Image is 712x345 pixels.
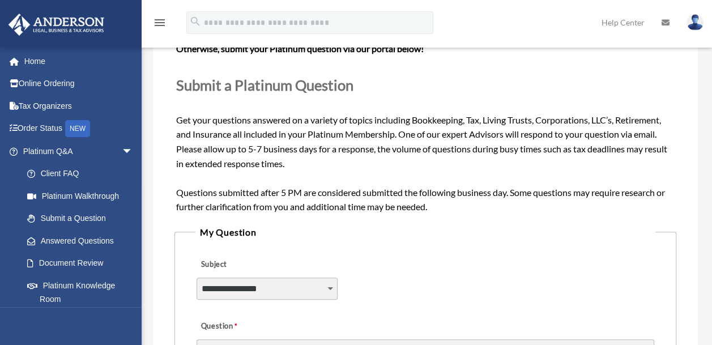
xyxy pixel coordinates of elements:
a: Document Review [16,252,150,275]
a: Submit a Question [16,207,144,230]
a: Tax Organizers [8,95,150,117]
a: Answered Questions [16,229,150,252]
a: Home [8,50,150,73]
a: Client FAQ [16,163,150,185]
img: User Pic [687,14,704,31]
a: Order StatusNEW [8,117,150,140]
a: Platinum Knowledge Room [16,274,150,310]
a: Online Ordering [8,73,150,95]
b: Otherwise, submit your Platinum question via our portal below! [176,43,423,54]
i: search [189,15,202,28]
i: menu [153,16,167,29]
div: NEW [65,120,90,137]
span: arrow_drop_down [122,140,144,163]
a: Platinum Q&Aarrow_drop_down [8,140,150,163]
label: Subject [197,257,304,272]
label: Question [197,318,284,334]
a: menu [153,20,167,29]
span: Submit a Platinum Question [176,76,353,93]
legend: My Question [195,224,655,240]
a: Platinum Walkthrough [16,185,150,207]
img: Anderson Advisors Platinum Portal [5,14,108,36]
